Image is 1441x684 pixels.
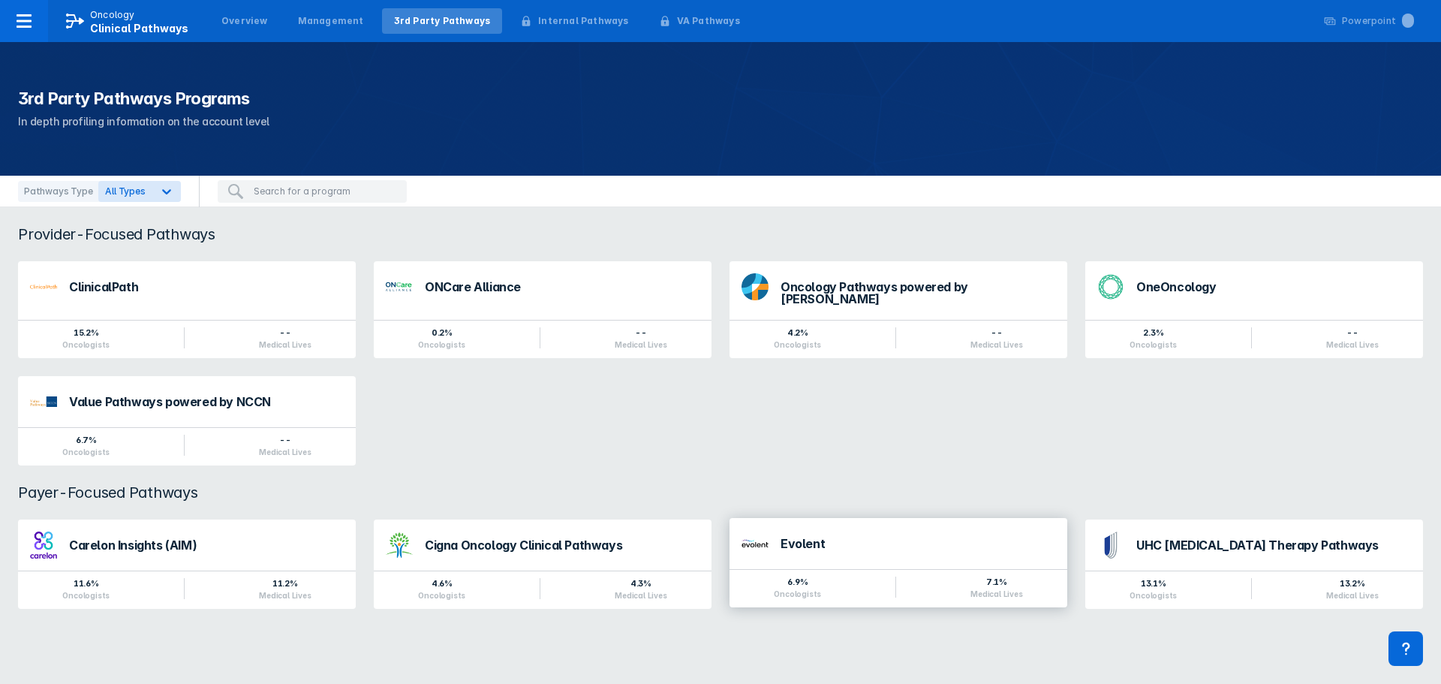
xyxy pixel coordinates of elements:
[90,22,188,35] span: Clinical Pathways
[18,376,356,466] a: Value Pathways powered by NCCN6.7%Oncologists--Medical Lives
[425,281,699,293] div: ONCare Alliance
[1097,532,1124,559] img: uhc-pathways.png
[774,340,821,349] div: Oncologists
[730,520,1067,609] a: Evolent6.9%Oncologists7.1%Medical Lives
[259,434,311,446] div: --
[730,261,1067,358] a: Oncology Pathways powered by [PERSON_NAME]4.2%Oncologists--Medical Lives
[774,589,821,598] div: Oncologists
[677,14,740,28] div: VA Pathways
[1130,327,1177,339] div: 2.3%
[30,532,57,559] img: carelon-insights.png
[374,261,711,358] a: ONCare Alliance0.2%Oncologists--Medical Lives
[1326,340,1378,349] div: Medical Lives
[418,577,465,589] div: 4.6%
[209,8,280,34] a: Overview
[742,530,769,557] img: new-century-health.png
[105,185,145,197] span: All Types
[259,591,311,600] div: Medical Lives
[259,327,311,339] div: --
[781,538,1055,550] div: Evolent
[970,589,1022,598] div: Medical Lives
[1388,631,1423,666] div: Contact Support
[69,396,344,408] div: Value Pathways powered by NCCN
[90,8,135,22] p: Oncology
[425,539,699,551] div: Cigna Oncology Clinical Pathways
[970,576,1022,588] div: 7.1%
[386,532,413,559] img: cigna-oncology-clinical-pathways.png
[18,261,356,358] a: ClinicalPath15.2%Oncologists--Medical Lives
[1342,14,1414,28] div: Powerpoint
[254,185,398,198] input: Search for a program
[615,327,666,339] div: --
[1136,281,1411,293] div: OneOncology
[1097,273,1124,300] img: oneoncology.png
[259,340,311,349] div: Medical Lives
[18,520,356,609] a: Carelon Insights (AIM)11.6%Oncologists11.2%Medical Lives
[1326,577,1378,589] div: 13.2%
[970,340,1022,349] div: Medical Lives
[1130,591,1177,600] div: Oncologists
[30,273,57,300] img: via-oncology.png
[259,447,311,457] div: Medical Lives
[418,340,465,349] div: Oncologists
[781,281,1055,305] div: Oncology Pathways powered by [PERSON_NAME]
[18,113,1423,131] p: In depth profiling information on the account level
[69,281,344,293] div: ClinicalPath
[18,181,98,202] div: Pathways Type
[538,14,628,28] div: Internal Pathways
[221,14,268,28] div: Overview
[970,327,1022,339] div: --
[62,447,110,457] div: Oncologists
[774,327,821,339] div: 4.2%
[62,591,110,600] div: Oncologists
[418,327,465,339] div: 0.2%
[62,327,110,339] div: 15.2%
[18,87,1423,110] h1: 3rd Party Pathways Programs
[1130,340,1177,349] div: Oncologists
[615,340,666,349] div: Medical Lives
[1085,261,1423,358] a: OneOncology2.3%Oncologists--Medical Lives
[1136,539,1411,551] div: UHC [MEDICAL_DATA] Therapy Pathways
[259,577,311,589] div: 11.2%
[62,577,110,589] div: 11.6%
[62,434,110,446] div: 6.7%
[30,396,57,407] img: value-pathways-nccn.png
[69,539,344,551] div: Carelon Insights (AIM)
[1326,591,1378,600] div: Medical Lives
[286,8,376,34] a: Management
[374,520,711,609] a: Cigna Oncology Clinical Pathways4.6%Oncologists4.3%Medical Lives
[382,8,503,34] a: 3rd Party Pathways
[1130,577,1177,589] div: 13.1%
[1085,520,1423,609] a: UHC [MEDICAL_DATA] Therapy Pathways13.1%Oncologists13.2%Medical Lives
[615,577,666,589] div: 4.3%
[1326,327,1378,339] div: --
[394,14,491,28] div: 3rd Party Pathways
[615,591,666,600] div: Medical Lives
[62,340,110,349] div: Oncologists
[774,576,821,588] div: 6.9%
[386,273,413,300] img: oncare-alliance.png
[742,273,769,300] img: dfci-pathways.png
[298,14,364,28] div: Management
[418,591,465,600] div: Oncologists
